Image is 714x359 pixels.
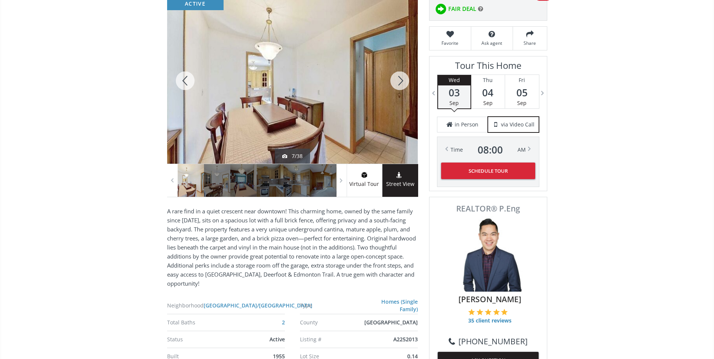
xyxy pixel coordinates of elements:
[471,75,505,85] div: Thu
[437,60,539,75] h3: Tour This Home
[441,163,535,179] button: Schedule Tour
[471,87,505,98] span: 04
[438,205,539,213] span: REALTOR® P.Eng
[455,121,478,128] span: in Person
[364,319,418,326] span: [GEOGRAPHIC_DATA]
[517,99,527,106] span: Sep
[493,309,500,315] img: 4 of 5 stars
[477,309,483,315] img: 2 of 5 stars
[478,145,503,155] span: 08 : 00
[449,99,459,106] span: Sep
[468,317,512,324] span: 35 client reviews
[167,337,230,342] div: Status
[269,336,285,343] span: Active
[361,172,368,178] img: virtual tour icon
[300,320,362,325] div: County
[448,5,476,13] span: FAIR DEAL
[475,40,509,46] span: Ask agent
[517,40,543,46] span: Share
[451,145,526,155] div: Time AM
[433,40,467,46] span: Favorite
[501,121,534,128] span: via Video Call
[282,319,285,326] a: 2
[441,294,539,305] span: [PERSON_NAME]
[505,87,539,98] span: 05
[438,75,470,85] div: Wed
[451,216,526,292] img: Photo of Colin Woo
[501,309,508,315] img: 5 of 5 stars
[282,152,303,160] div: 7/38
[347,180,382,189] span: Virtual Tour
[433,2,448,17] img: rating icon
[468,309,475,315] img: 1 of 5 stars
[167,354,230,359] div: Built
[167,207,418,288] p: A rare find in a quiet crescent near downtown! This charming home, owned by the same family since...
[347,164,382,197] a: virtual tour iconVirtual Tour
[167,303,204,308] div: Neighborhood
[483,99,493,106] span: Sep
[167,320,230,325] div: Total Baths
[393,336,418,343] span: A2252013
[300,303,362,308] div: Type
[381,298,418,313] a: Homes (Single Family)
[485,309,492,315] img: 3 of 5 stars
[300,354,362,359] div: Lot Size
[204,302,312,309] a: [GEOGRAPHIC_DATA]/[GEOGRAPHIC_DATA]
[300,337,362,342] div: Listing #
[505,75,539,85] div: Fri
[438,87,470,98] span: 03
[449,336,528,347] a: [PHONE_NUMBER]
[382,180,418,189] span: Street View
